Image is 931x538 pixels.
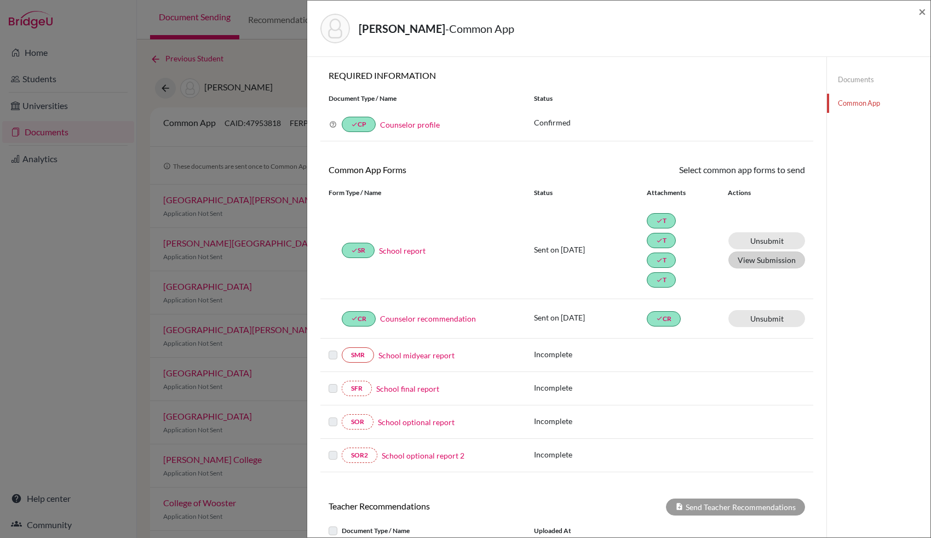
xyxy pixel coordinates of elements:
[320,524,526,537] div: Document Type / Name
[567,163,813,176] div: Select common app forms to send
[378,416,455,428] a: School optional report
[342,414,373,430] a: SOR
[445,22,514,35] span: - Common App
[534,382,647,393] p: Incomplete
[647,272,676,288] a: doneT
[534,415,647,427] p: Incomplete
[534,117,805,128] p: Confirmed
[351,247,358,254] i: done
[827,70,930,89] a: Documents
[728,251,805,268] button: View Submission
[656,315,663,322] i: done
[656,277,663,283] i: done
[351,121,358,128] i: done
[656,237,663,244] i: done
[320,501,567,511] h6: Teacher Recommendations
[715,188,783,198] div: Actions
[320,188,526,198] div: Form Type / Name
[647,188,715,198] div: Attachments
[827,94,930,113] a: Common App
[728,232,805,249] a: Unsubmit
[534,312,647,323] p: Sent on [DATE]
[359,22,445,35] strong: [PERSON_NAME]
[342,347,374,363] a: SMR
[320,70,813,81] h6: REQUIRED INFORMATION
[376,383,439,394] a: School final report
[380,313,476,324] a: Counselor recommendation
[534,449,647,460] p: Incomplete
[342,381,372,396] a: SFR
[918,5,926,18] button: Close
[656,218,663,224] i: done
[647,213,676,228] a: doneT
[647,311,681,327] a: doneCR
[534,188,647,198] div: Status
[918,3,926,19] span: ×
[526,524,690,537] div: Uploaded at
[656,257,663,264] i: done
[666,499,805,516] div: Send Teacher Recommendations
[342,311,376,327] a: doneCR
[647,233,676,248] a: doneT
[320,164,567,175] h6: Common App Forms
[526,94,813,104] div: Status
[382,450,464,461] a: School optional report 2
[647,253,676,268] a: doneT
[342,448,377,463] a: SOR2
[534,348,647,360] p: Incomplete
[378,350,455,361] a: School midyear report
[351,315,358,322] i: done
[380,120,440,129] a: Counselor profile
[534,244,647,255] p: Sent on [DATE]
[379,245,426,256] a: School report
[320,94,526,104] div: Document Type / Name
[728,310,805,327] a: Unsubmit
[342,117,376,132] a: doneCP
[342,243,375,258] a: doneSR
